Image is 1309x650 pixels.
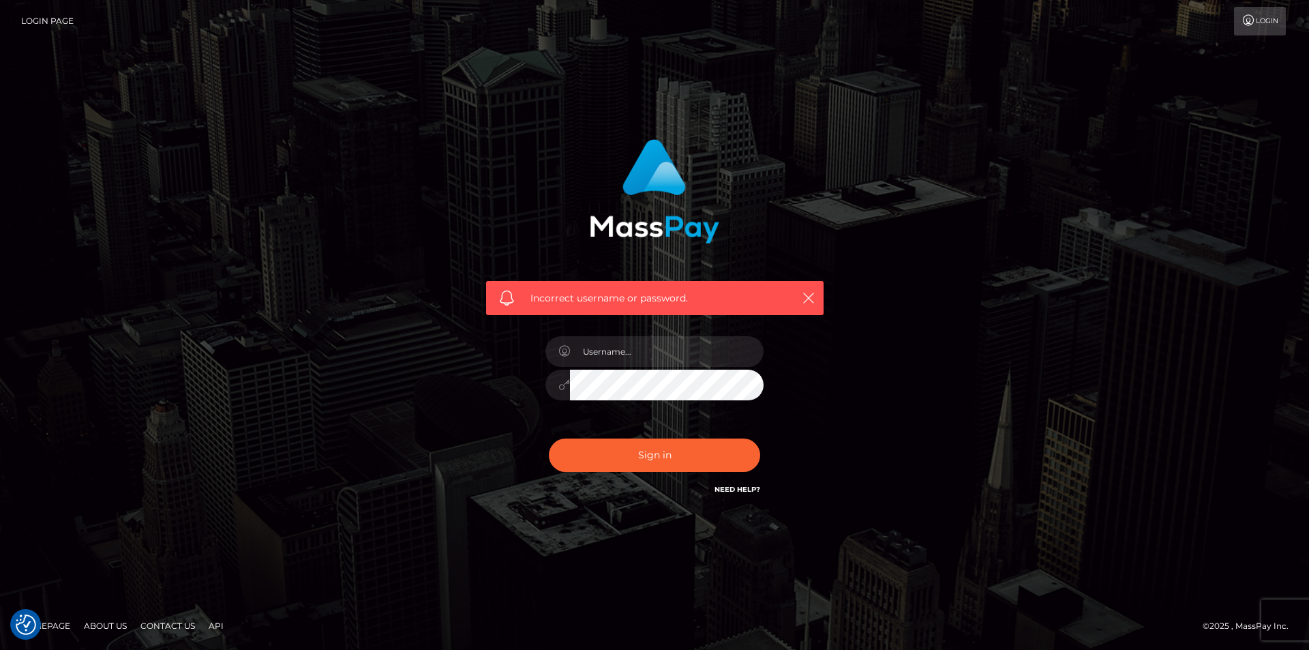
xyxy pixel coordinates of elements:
[135,615,200,636] a: Contact Us
[21,7,74,35] a: Login Page
[16,615,36,635] img: Revisit consent button
[714,485,760,494] a: Need Help?
[16,615,36,635] button: Consent Preferences
[549,439,760,472] button: Sign in
[530,291,779,306] span: Incorrect username or password.
[570,336,764,367] input: Username...
[590,139,719,243] img: MassPay Login
[1203,619,1299,634] div: © 2025 , MassPay Inc.
[78,615,132,636] a: About Us
[1234,7,1286,35] a: Login
[203,615,229,636] a: API
[15,615,76,636] a: Homepage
